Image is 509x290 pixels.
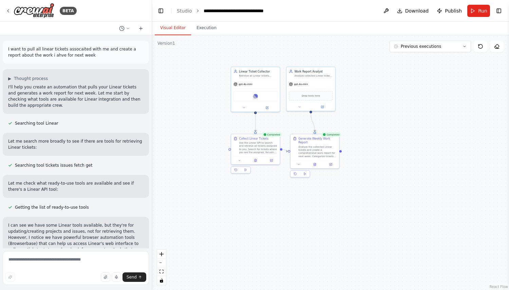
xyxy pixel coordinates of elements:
[101,272,110,282] button: Upload files
[122,272,146,282] button: Send
[5,272,15,282] button: Improve this prompt
[295,69,333,74] div: Work Report Analyst
[155,21,191,35] button: Visual Editor
[490,285,508,289] a: React Flow attribution
[191,21,222,35] button: Execution
[60,7,77,15] div: BETA
[157,267,166,276] button: fit view
[324,162,338,167] button: Open in side panel
[239,137,268,141] div: Collect Linear Tickets
[239,83,252,86] span: gpt-4o-mini
[306,162,323,167] button: View output
[231,134,280,175] div: CompletedCollect Linear TicketsUse the Linear API to search and retrieve all tickets assigned to ...
[253,94,258,99] img: Linear
[298,145,337,158] div: Analyze the collected Linear tickets and create a comprehensive work report for next week. Catego...
[239,141,277,154] div: Use the Linear API to search and retrieve all tickets assigned to you. Search for tickets where y...
[239,74,277,77] div: Retrieve all Linear tickets assigned to the user using the Linear API, collecting comprehensive t...
[231,67,280,112] div: Linear Ticket CollectorRetrieve all Linear tickets assigned to the user using the Linear API, col...
[256,105,278,110] button: Open in side panel
[177,8,192,14] a: Studio
[262,132,282,137] div: Completed
[157,41,175,46] div: Version 1
[467,5,490,17] button: Run
[286,67,336,111] div: Work Report AnalystAnalyze collected Linear tickets and create a comprehensive work report for ne...
[401,44,441,49] span: Previous executions
[8,180,144,192] p: Let me check what ready-to-use tools are available and see if there's a Linear API tool:
[390,41,471,52] button: Previous executions
[14,3,54,18] img: Logo
[247,158,264,163] button: View output
[112,272,121,282] button: Click to speak your automation idea
[14,76,48,81] span: Thought process
[282,147,288,153] g: Edge from 4e677c95-7e8d-4609-9459-2a85fb0e9b5f to bae24049-dd38-43ff-8d76-261bc628e9dc
[295,74,333,77] div: Analyze collected Linear tickets and create a comprehensive work report for next week, prioritizi...
[157,258,166,267] button: zoom out
[294,83,308,86] span: gpt-4o-mini
[298,137,337,144] div: Generate Weekly Work Report
[157,250,166,258] button: zoom in
[405,7,429,14] span: Download
[239,69,277,74] div: Linear Ticket Collector
[8,222,144,259] p: I can see we have some Linear tools available, but they're for updating/creating projects and iss...
[8,46,144,58] p: I want to pull all linear tickets assocaited with me and create a report about the work i ahve fo...
[302,94,320,98] span: Drop tools here
[116,24,133,33] button: Switch to previous chat
[494,6,504,16] button: Show right sidebar
[135,24,146,33] button: Start a new chat
[311,105,334,109] button: Open in side panel
[321,132,341,137] div: Completed
[309,113,317,131] g: Edge from 77037977-4d24-4da0-99e6-84b6fdeb67a7 to bae24049-dd38-43ff-8d76-261bc628e9dc
[290,134,340,179] div: CompletedGenerate Weekly Work ReportAnalyze the collected Linear tickets and create a comprehensi...
[15,121,58,126] span: Searching tool Linear
[8,138,144,150] p: Let me search more broadly to see if there are tools for retrieving Linear tickets:
[177,7,264,14] nav: breadcrumb
[127,274,137,280] span: Send
[478,7,487,14] span: Run
[157,276,166,285] button: toggle interactivity
[15,163,92,168] span: Searching tool tickets issues fetch get
[445,7,462,14] span: Publish
[156,6,166,16] button: Hide left sidebar
[8,84,144,108] p: I'll help you create an automation that pulls your Linear tickets and generates a work report for...
[253,114,258,132] g: Edge from 9e7874b4-ea78-43aa-a948-c45d1605b188 to 4e677c95-7e8d-4609-9459-2a85fb0e9b5f
[394,5,432,17] button: Download
[265,158,278,163] button: Open in side panel
[15,205,89,210] span: Getting the list of ready-to-use tools
[8,76,48,81] button: ▶Thought process
[157,250,166,285] div: React Flow controls
[434,5,465,17] button: Publish
[8,76,11,81] span: ▶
